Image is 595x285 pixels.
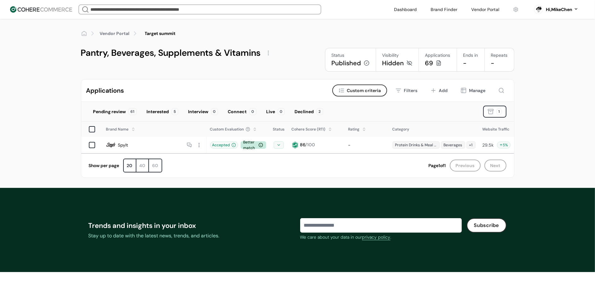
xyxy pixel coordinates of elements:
[496,108,502,115] div: 1
[332,59,361,67] div: Published
[391,84,422,96] button: Filters
[93,108,126,115] div: Pending review
[136,159,149,172] div: 40
[106,126,129,132] div: Brand Name
[439,87,448,94] div: Add
[300,234,362,240] span: We care about your data in our
[10,6,72,13] img: Cohere Logo
[86,86,124,95] div: Applications
[469,87,486,94] div: Manage
[305,142,315,148] span: /100
[211,108,218,115] div: 0
[534,5,543,14] svg: 0 percent
[345,139,389,152] div: -
[129,108,137,115] div: 61
[456,84,490,96] button: Manage
[317,108,323,115] div: 2
[292,126,326,132] div: Cohere Score (RTI)
[106,140,116,150] img: brand logo
[147,108,169,115] div: Interested
[81,48,261,58] div: Pantry, Beverages, Supplements & Vitamins
[266,108,275,115] div: Live
[124,159,136,172] div: 20
[392,141,440,149] div: Protein Drinks & Meal Replacements
[484,160,506,172] button: Next
[503,142,508,148] span: 5 %
[348,126,360,132] div: Rating
[463,52,478,59] div: Ends in
[483,142,494,148] div: 29.5k
[278,108,285,115] div: 0
[347,87,381,94] span: Custom criteria
[81,29,514,38] nav: breadcrumb
[362,234,391,241] a: privacy policy
[332,84,387,96] button: Custom criteria
[100,30,130,37] a: Vendor Portal
[172,108,178,115] div: 5
[300,142,305,148] span: 86
[491,52,508,59] div: Repeats
[546,6,572,13] div: Hi, MikeChen
[249,108,256,115] div: 0
[392,127,409,132] span: Category
[450,160,481,172] button: Previous
[491,59,495,67] div: -
[295,108,314,115] div: Declined
[546,6,579,13] button: Hi,MikeChen
[332,52,369,59] div: Status
[429,162,446,169] div: Page 1 of 1
[466,141,476,149] div: +1
[463,59,467,67] div: -
[391,234,392,240] span: .
[467,218,506,233] button: Subscribe
[382,59,404,67] div: Hidden
[426,84,452,96] button: Add
[149,159,162,172] div: 60
[118,142,129,148] a: Spylt
[89,232,295,240] div: Stay up to date with the latest news, trends, and articles.
[273,127,285,132] span: Status
[241,141,266,149] div: Better match
[188,108,209,115] div: Interview
[89,162,119,169] div: Show per page
[483,127,510,132] span: Website Traffic
[382,52,412,59] div: Visibility
[145,30,176,37] div: Target summit
[441,141,465,149] div: Beverages
[404,87,418,94] div: Filters
[210,142,238,148] div: Accepted
[89,220,295,231] div: Trends and insights in your inbox
[425,59,433,67] div: 69
[228,108,247,115] div: Connect
[425,52,450,59] div: Applications
[210,126,244,132] span: Custom Evaluation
